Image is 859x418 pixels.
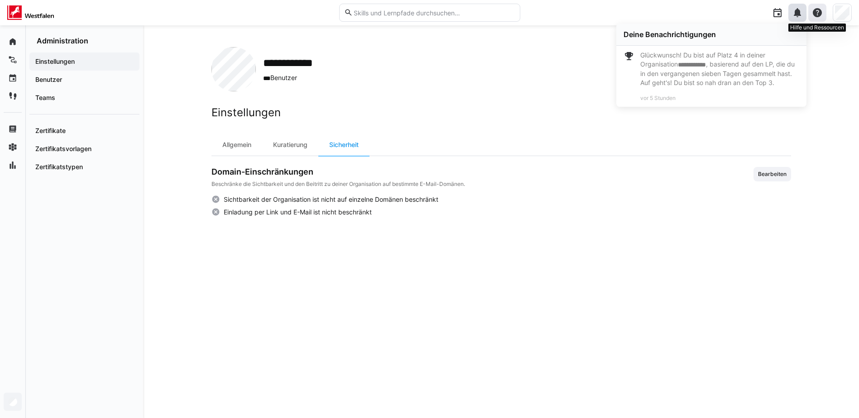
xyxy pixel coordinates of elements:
div: Deine Benachrichtigungen [624,30,799,39]
h2: Einstellungen [211,106,791,119]
div: Kuratierung [262,134,318,156]
p: Glückwunsch! Du bist auf Platz 4 in deiner Organisation , basierend auf den LP, die du in den ver... [640,51,799,87]
span: Benutzer [263,73,344,83]
span: vor 5 Stunden [640,95,676,101]
div: Sicherheit [318,134,370,156]
div: Allgemein [211,134,262,156]
button: Bearbeiten [753,167,791,181]
span: Einladung per Link und E-Mail ist nicht beschränkt [224,208,372,217]
input: Skills und Lernpfade durchsuchen… [353,9,515,17]
span: Bearbeiten [757,171,787,178]
div: Hilfe und Ressourcen [788,24,846,32]
h3: Domain-Einschränkungen [211,167,465,177]
p: Beschränke die Sichtbarkeit und den Beitritt zu deiner Organisation auf bestimmte E-Mail-Domänen. [211,180,465,188]
span: Sichtbarkeit der Organisation ist nicht auf einzelne Domänen beschränkt [224,195,438,204]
